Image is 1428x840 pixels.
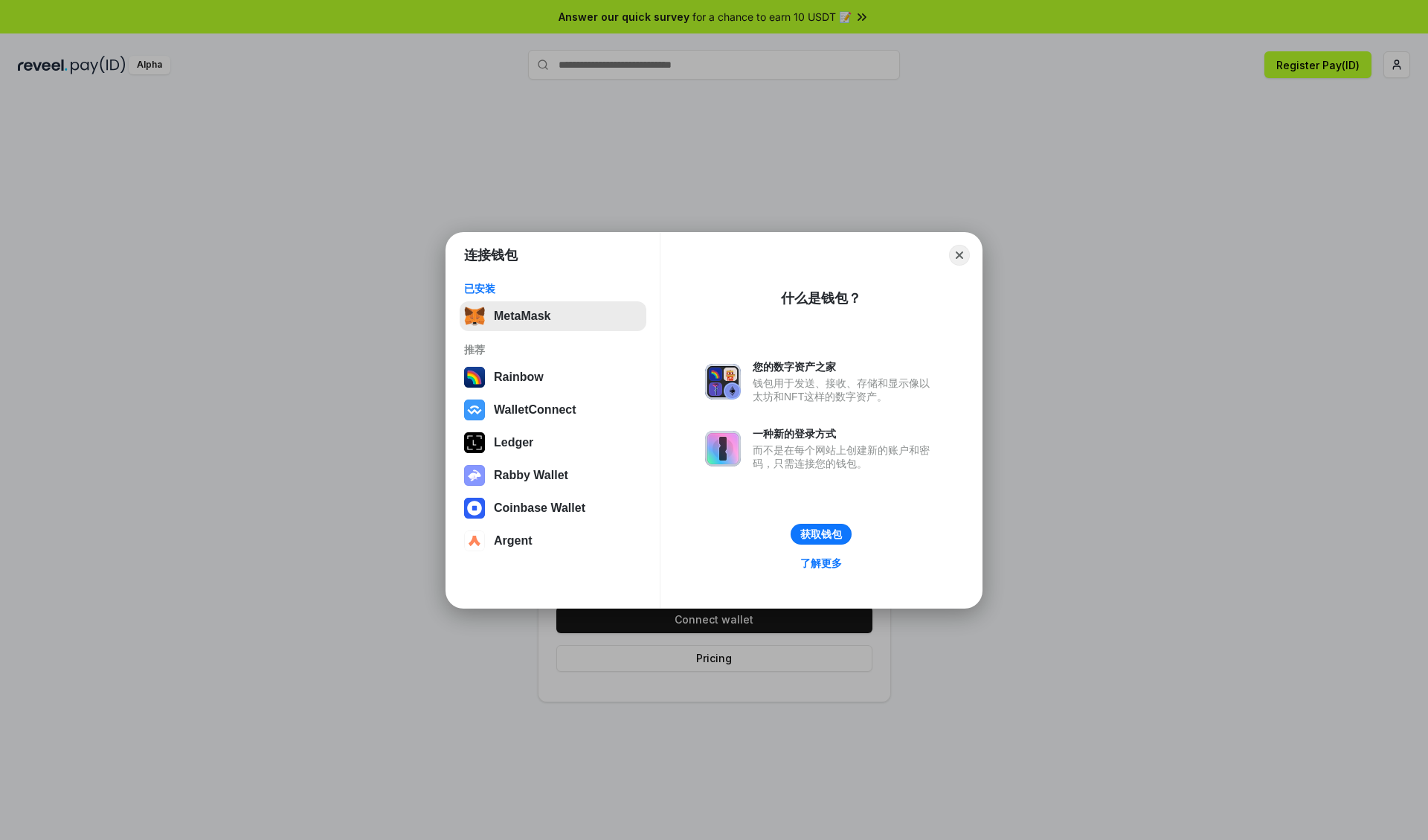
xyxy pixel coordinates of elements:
[494,436,533,449] div: Ledger
[464,306,485,327] img: svg+xml,%3Csvg%20fill%3D%22none%22%20height%3D%2233%22%20viewBox%3D%220%200%2035%2033%22%20width%...
[781,289,861,307] div: 什么是钱包？
[464,367,485,388] img: svg+xml,%3Csvg%20width%3D%22120%22%20height%3D%22120%22%20viewBox%3D%220%200%20120%20120%22%20fil...
[753,427,937,440] div: 一种新的登录方式
[464,246,518,264] h1: 连接钱包
[705,364,741,400] img: svg+xml,%3Csvg%20xmlns%3D%22http%3A%2F%2Fwww.w3.org%2F2000%2Fsvg%22%20fill%3D%22none%22%20viewBox...
[494,469,568,482] div: Rabby Wallet
[464,432,485,453] img: svg+xml,%3Csvg%20xmlns%3D%22http%3A%2F%2Fwww.w3.org%2F2000%2Fsvg%22%20width%3D%2228%22%20height%3...
[464,530,485,551] img: svg+xml,%3Csvg%20width%3D%2228%22%20height%3D%2228%22%20viewBox%3D%220%200%2028%2028%22%20fill%3D...
[464,282,642,295] div: 已安装
[494,403,576,417] div: WalletConnect
[494,371,544,384] div: Rainbow
[494,534,533,548] div: Argent
[753,360,937,373] div: 您的数字资产之家
[460,493,646,523] button: Coinbase Wallet
[464,400,485,420] img: svg+xml,%3Csvg%20width%3D%2228%22%20height%3D%2228%22%20viewBox%3D%220%200%2028%2028%22%20fill%3D...
[464,343,642,356] div: 推荐
[464,498,485,519] img: svg+xml,%3Csvg%20width%3D%2228%22%20height%3D%2228%22%20viewBox%3D%220%200%2028%2028%22%20fill%3D...
[460,395,646,425] button: WalletConnect
[494,310,550,323] div: MetaMask
[949,245,970,266] button: Close
[460,301,646,331] button: MetaMask
[791,554,851,573] a: 了解更多
[460,428,646,458] button: Ledger
[800,557,842,570] div: 了解更多
[494,501,585,515] div: Coinbase Wallet
[460,526,646,556] button: Argent
[800,528,842,541] div: 获取钱包
[753,376,937,403] div: 钱包用于发送、接收、存储和显示像以太坊和NFT这样的数字资产。
[753,443,937,470] div: 而不是在每个网站上创建新的账户和密码，只需连接您的钱包。
[460,461,646,490] button: Rabby Wallet
[464,465,485,486] img: svg+xml,%3Csvg%20xmlns%3D%22http%3A%2F%2Fwww.w3.org%2F2000%2Fsvg%22%20fill%3D%22none%22%20viewBox...
[705,431,741,467] img: svg+xml,%3Csvg%20xmlns%3D%22http%3A%2F%2Fwww.w3.org%2F2000%2Fsvg%22%20fill%3D%22none%22%20viewBox...
[460,362,646,392] button: Rainbow
[791,524,852,545] button: 获取钱包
